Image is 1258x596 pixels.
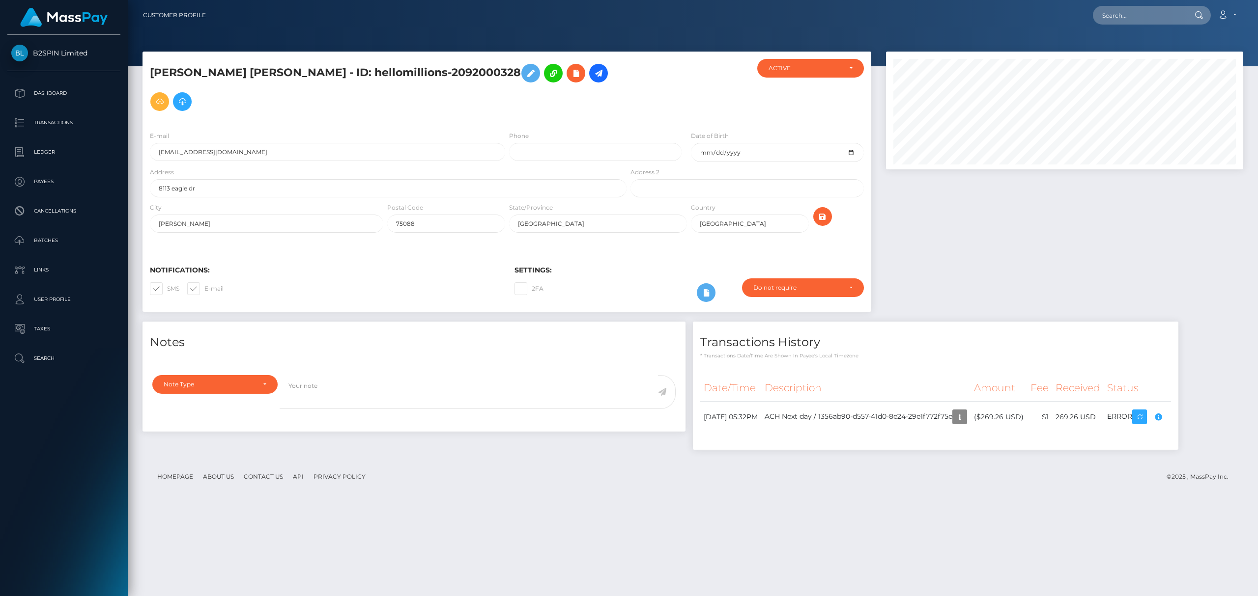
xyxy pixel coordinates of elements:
span: B2SPIN Limited [7,49,120,57]
a: API [289,469,308,484]
td: ERROR [1104,402,1171,433]
p: User Profile [11,292,116,307]
p: Search [11,351,116,366]
label: Address [150,168,174,177]
label: SMS [150,282,179,295]
p: Transactions [11,115,116,130]
h5: [PERSON_NAME] [PERSON_NAME] - ID: hellomillions-2092000328 [150,59,621,116]
a: Ledger [7,140,120,164]
p: Taxes [11,322,116,336]
h4: Transactions History [700,334,1171,351]
td: 269.26 USD [1052,402,1104,433]
td: ACH Next day / 1356ab90-d557-41d0-8e24-29e1f772f75e [761,402,971,433]
h6: Notifications: [150,266,500,274]
a: About Us [199,469,238,484]
label: State/Province [509,203,553,212]
td: ($269.26 USD) [971,402,1027,433]
h4: Notes [150,334,678,351]
button: ACTIVE [757,59,864,78]
label: Phone [509,132,529,140]
a: Dashboard [7,81,120,106]
img: MassPay Logo [20,8,108,27]
div: ACTIVE [769,64,841,72]
h6: Settings: [515,266,864,274]
input: Search... [1093,6,1185,25]
label: E-mail [150,132,169,140]
a: Privacy Policy [310,469,370,484]
a: Cancellations [7,199,120,223]
p: Cancellations [11,204,116,218]
a: Homepage [153,469,197,484]
a: User Profile [7,287,120,312]
a: Contact Us [240,469,287,484]
td: $1 [1027,402,1052,433]
p: Batches [11,233,116,248]
th: Status [1104,375,1171,402]
button: Do not require [742,278,864,297]
td: [DATE] 05:32PM [700,402,761,433]
th: Description [761,375,971,402]
th: Amount [971,375,1027,402]
label: 2FA [515,282,543,295]
label: E-mail [187,282,224,295]
label: Date of Birth [691,132,729,140]
p: Payees [11,174,116,189]
p: Dashboard [11,86,116,101]
th: Received [1052,375,1104,402]
a: Links [7,258,120,282]
div: © 2025 , MassPay Inc. [1167,471,1236,482]
p: Ledger [11,145,116,160]
th: Fee [1027,375,1052,402]
th: Date/Time [700,375,761,402]
img: B2SPIN Limited [11,45,28,61]
a: Payees [7,169,120,194]
button: Note Type [152,375,278,394]
p: * Transactions date/time are shown in payee's local timezone [700,352,1171,359]
label: Country [691,203,715,212]
a: Customer Profile [143,5,206,26]
a: Initiate Payout [589,64,608,82]
a: Taxes [7,317,120,341]
label: Address 2 [630,168,659,177]
div: Do not require [753,284,841,292]
label: Postal Code [387,203,423,212]
div: Note Type [164,380,255,388]
a: Search [7,346,120,371]
a: Batches [7,228,120,253]
p: Links [11,263,116,277]
a: Transactions [7,110,120,135]
label: City [150,203,162,212]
